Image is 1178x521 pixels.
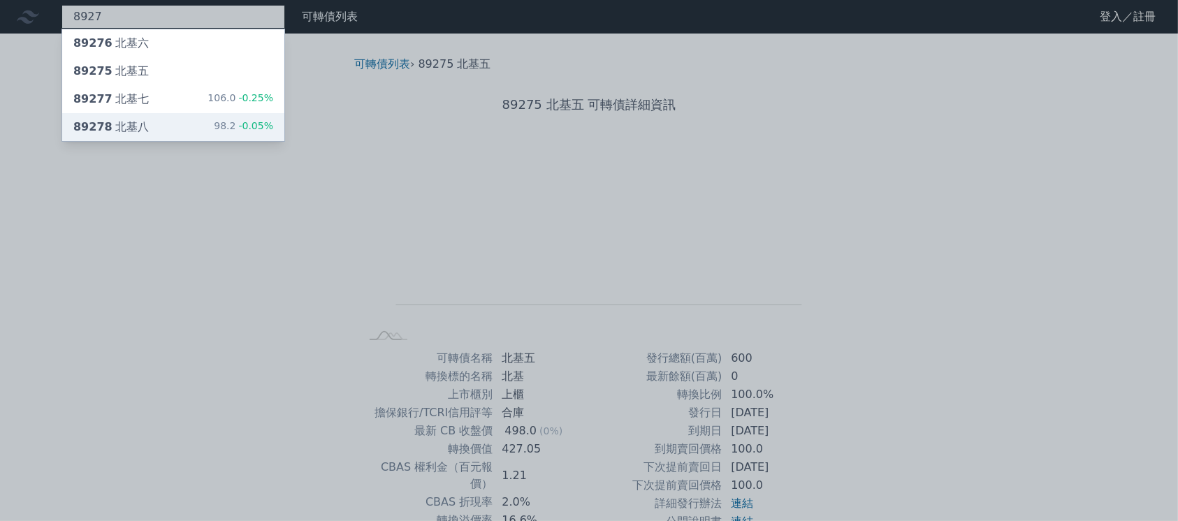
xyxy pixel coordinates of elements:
[235,120,273,131] span: -0.05%
[73,120,112,133] span: 89278
[62,57,284,85] a: 89275北基五
[73,91,149,108] div: 北基七
[62,113,284,141] a: 89278北基八 98.2-0.05%
[73,64,112,78] span: 89275
[1108,454,1178,521] iframe: Chat Widget
[1108,454,1178,521] div: 聊天小工具
[62,85,284,113] a: 89277北基七 106.0-0.25%
[73,119,149,135] div: 北基八
[208,91,273,108] div: 106.0
[73,35,149,52] div: 北基六
[73,36,112,50] span: 89276
[235,92,273,103] span: -0.25%
[214,119,273,135] div: 98.2
[73,63,149,80] div: 北基五
[62,29,284,57] a: 89276北基六
[73,92,112,105] span: 89277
